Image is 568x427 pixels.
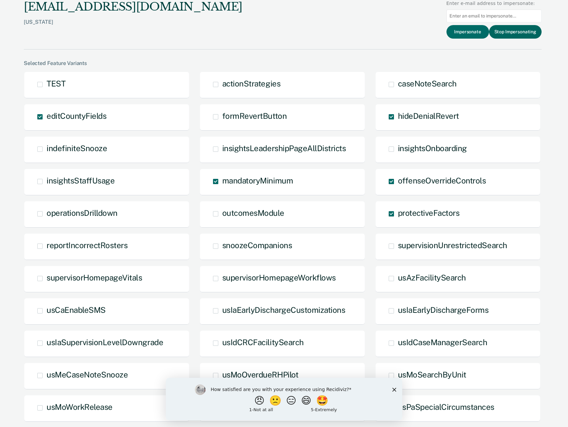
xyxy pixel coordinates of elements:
[222,305,345,314] span: usIaEarlyDischargeCustomizations
[47,111,106,120] span: editCountyFields
[398,241,507,250] span: supervisionUnrestrictedSearch
[398,305,489,314] span: usIaEarlyDischargeForms
[222,241,292,250] span: snoozeCompanions
[47,402,113,411] span: usMoWorkRelease
[398,273,466,282] span: usAzFacilitySearch
[47,370,128,379] span: usMeCaseNoteSnooze
[24,60,542,66] div: Selected Feature Variants
[222,208,284,217] span: outcomesModule
[398,144,467,153] span: insightsOnboarding
[222,273,336,282] span: supervisorHomepageWorkflows
[24,19,242,36] div: [US_STATE]
[398,79,457,88] span: caseNoteSearch
[222,176,293,185] span: mandatoryMinimum
[47,79,65,88] span: TEST
[398,402,494,411] span: usPaSpecialCircumstances
[222,144,346,153] span: insightsLeadershipPageAllDistricts
[166,378,402,420] iframe: Survey by Kim from Recidiviz
[222,111,287,120] span: formRevertButton
[47,305,106,314] span: usCaEnableSMS
[398,208,460,217] span: protectiveFactors
[446,10,542,22] input: Enter an email to impersonate...
[398,370,466,379] span: usMoSearchByUnit
[489,25,542,39] button: Stop Impersonating
[47,338,163,347] span: usIaSupervisionLevelDowngrade
[398,338,487,347] span: usIdCaseManagerSearch
[47,208,118,217] span: operationsDrilldown
[398,176,486,185] span: offenseOverrideControls
[47,176,115,185] span: insightsStaffUsage
[47,241,127,250] span: reportIncorrectRosters
[222,79,280,88] span: actionStrategies
[47,273,142,282] span: supervisorHomepageVitals
[47,144,107,153] span: indefiniteSnooze
[398,111,459,120] span: hideDenialRevert
[222,338,304,347] span: usIdCRCFacilitySearch
[222,370,298,379] span: usMoOverdueRHPilot
[446,25,489,39] button: Impersonate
